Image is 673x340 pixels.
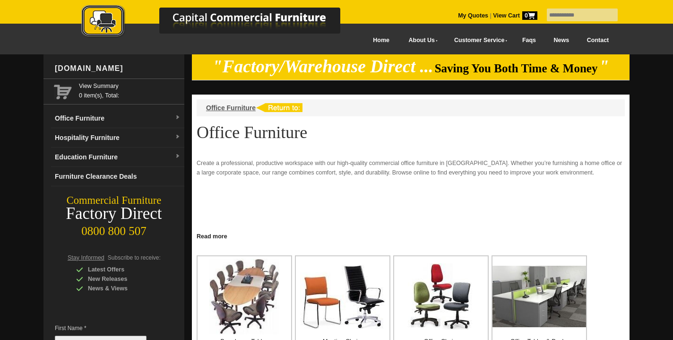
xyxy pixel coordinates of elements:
[175,115,181,121] img: dropdown
[209,259,279,334] img: Boardroom Tables
[408,263,474,330] img: Office Chairs
[51,148,184,167] a: Education Furnituredropdown
[206,104,256,112] a: Office Furniture
[197,158,625,177] p: Create a professional, productive workspace with our high-quality commercial office furniture in ...
[43,220,184,238] div: 0800 800 507
[108,254,161,261] span: Subscribe to receive:
[256,103,302,112] img: return to
[492,266,586,328] img: Office Tables & Desks
[398,30,444,51] a: About Us
[43,194,184,207] div: Commercial Furniture
[492,12,537,19] a: View Cart0
[76,284,166,293] div: News & Views
[55,5,386,39] img: Capital Commercial Furniture Logo
[300,265,385,329] img: Meeting Chairs
[513,30,545,51] a: Faqs
[76,265,166,274] div: Latest Offers
[599,57,609,76] em: "
[458,12,488,19] a: My Quotes
[197,123,625,141] h1: Office Furniture
[79,81,181,99] span: 0 item(s), Total:
[43,207,184,220] div: Factory Direct
[578,30,618,51] a: Contact
[444,30,513,51] a: Customer Service
[175,134,181,140] img: dropdown
[51,167,184,186] a: Furniture Clearance Deals
[51,128,184,148] a: Hospitality Furnituredropdown
[175,154,181,159] img: dropdown
[76,274,166,284] div: New Releases
[545,30,578,51] a: News
[213,57,433,76] em: "Factory/Warehouse Direct ...
[51,109,184,128] a: Office Furnituredropdown
[493,12,537,19] strong: View Cart
[522,11,537,20] span: 0
[79,81,181,91] a: View Summary
[192,229,630,241] a: Click to read more
[51,54,184,83] div: [DOMAIN_NAME]
[435,62,598,75] span: Saving You Both Time & Money
[55,5,386,42] a: Capital Commercial Furniture Logo
[68,254,104,261] span: Stay Informed
[55,323,161,333] span: First Name *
